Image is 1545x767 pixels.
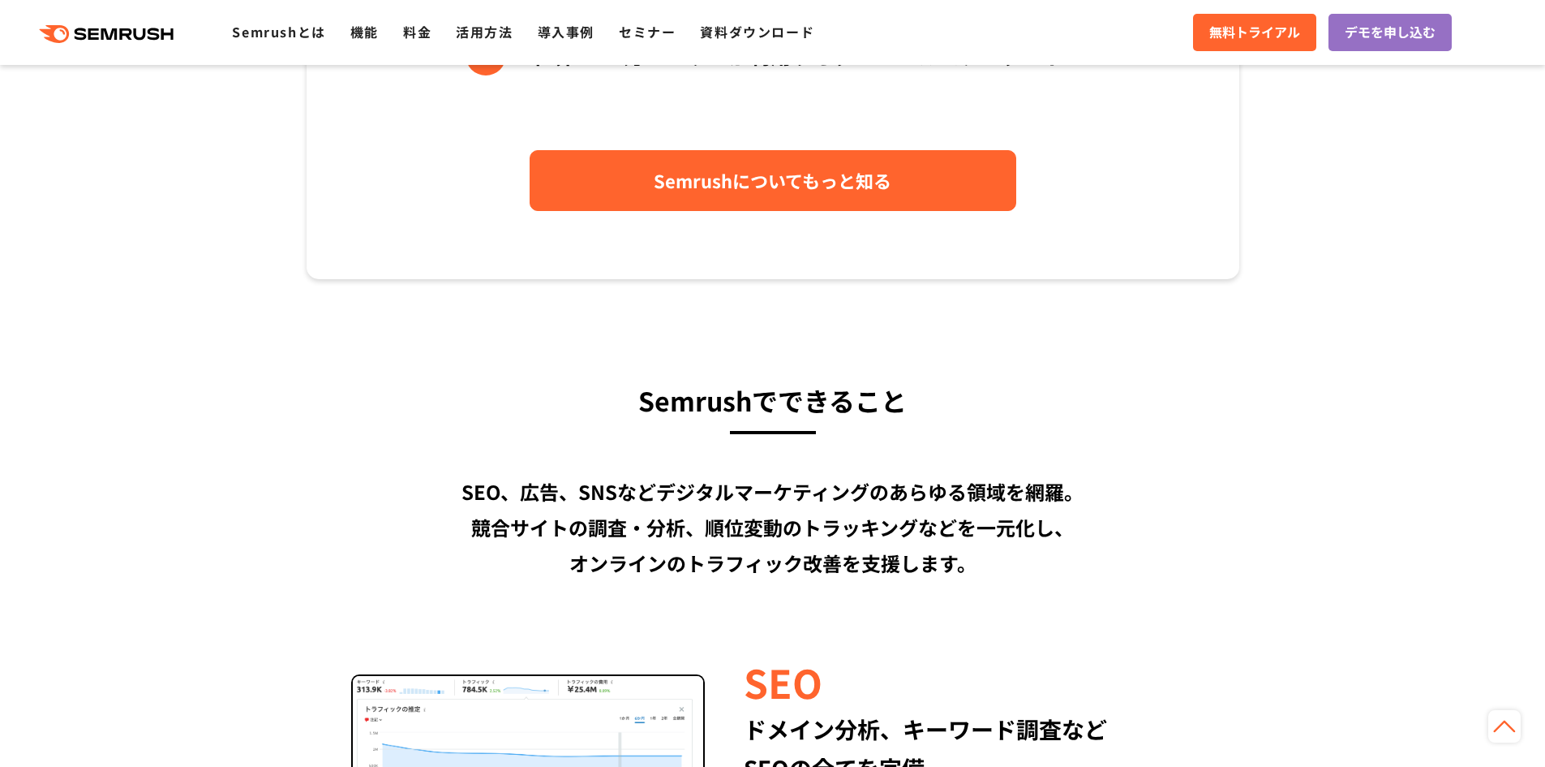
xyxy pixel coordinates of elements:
a: セミナー [619,22,676,41]
a: Semrushについてもっと知る [530,150,1016,211]
span: 無料トライアル [1209,22,1300,43]
a: 料金 [403,22,431,41]
div: SEO [744,654,1194,709]
div: SEO、広告、SNSなどデジタルマーケティングのあらゆる領域を網羅。 競合サイトの調査・分析、順位変動のトラッキングなどを一元化し、 オンラインのトラフィック改善を支援します。 [307,474,1239,581]
h3: Semrushでできること [307,378,1239,422]
span: Semrushについてもっと知る [654,166,891,195]
a: 活用方法 [456,22,513,41]
a: 導入事例 [538,22,594,41]
a: デモを申し込む [1328,14,1452,51]
a: 資料ダウンロード [700,22,814,41]
span: デモを申し込む [1345,22,1436,43]
a: Semrushとは [232,22,325,41]
a: 機能 [350,22,379,41]
a: 無料トライアル [1193,14,1316,51]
